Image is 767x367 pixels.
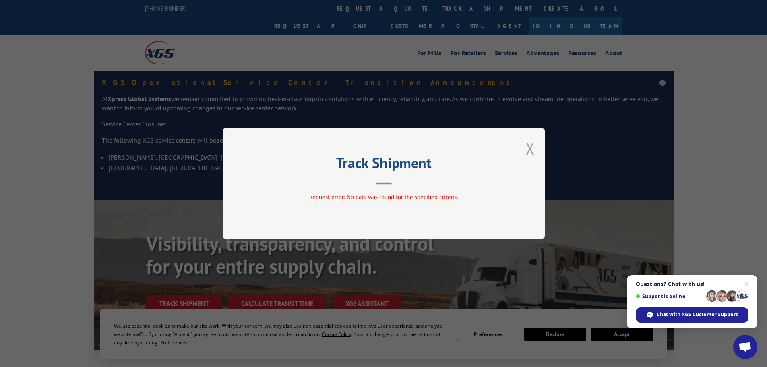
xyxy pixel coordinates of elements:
span: Support is online [636,293,703,299]
span: Chat with XGS Customer Support [657,311,738,318]
a: Open chat [733,335,757,359]
span: Request error: No data was found for the specified criteria. [309,193,458,201]
span: Questions? Chat with us! [636,281,748,287]
button: Close modal [526,138,535,159]
h2: Track Shipment [263,157,504,172]
span: Chat with XGS Customer Support [636,307,748,323]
